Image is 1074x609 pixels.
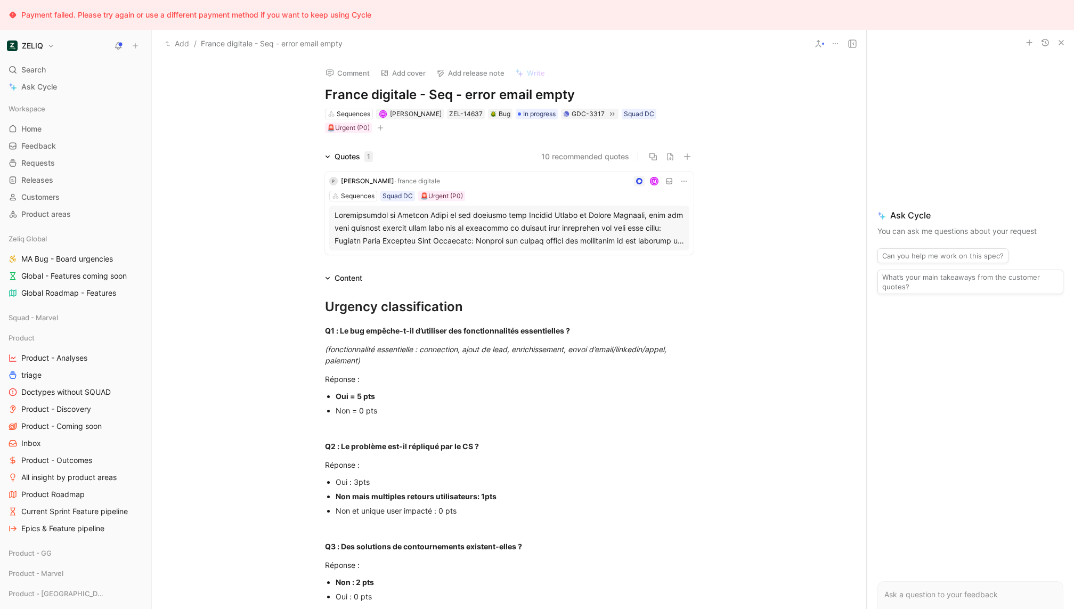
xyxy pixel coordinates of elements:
[21,387,111,397] span: Doctypes without SQUAD
[4,367,147,383] a: triage
[4,155,147,171] a: Requests
[4,435,147,451] a: Inbox
[21,63,46,76] span: Search
[9,103,45,114] span: Workspace
[21,506,128,517] span: Current Sprint Feature pipeline
[9,312,58,323] span: Squad - Marvel
[877,225,1063,238] p: You can ask me questions about your request
[510,66,550,80] button: Write
[325,559,694,571] div: Réponse :
[4,486,147,502] a: Product Roadmap
[325,373,694,385] div: Réponse :
[325,326,570,335] strong: Q1 : Le bug empêche-t-il d’utiliser des fonctionnalités essentielles ?
[4,310,147,329] div: Squad - Marvel
[162,37,192,50] button: Add
[21,353,87,363] span: Product - Analyses
[194,37,197,50] span: /
[321,272,367,285] div: Content
[336,505,694,516] div: Non et unique user impacté : 0 pts
[650,177,657,184] div: M
[341,177,394,185] span: [PERSON_NAME]
[4,565,147,581] div: Product - Marvel
[394,177,440,185] span: · france digitale
[325,542,522,551] strong: Q3 : Des solutions de contournements existent-elles ?
[329,177,338,185] div: P
[4,101,147,117] div: Workspace
[4,231,147,247] div: Zeliq Global
[327,123,370,133] div: 🚨Urgent (P0)
[380,111,386,117] div: M
[9,332,35,343] span: Product
[325,86,694,103] h1: France digitale - Seq - error email empty
[572,109,605,119] div: GDC-3317
[336,578,374,587] strong: Non : 2 pts
[21,141,56,151] span: Feedback
[337,109,370,119] div: Sequences
[449,109,483,119] div: ZEL-14637
[364,151,373,162] div: 1
[4,330,147,537] div: ProductProduct - AnalysestriageDoctypes without SQUADProduct - DiscoveryProduct - Coming soonInbo...
[4,521,147,537] a: Epics & Feature pipeline
[21,80,57,93] span: Ask Cycle
[4,452,147,468] a: Product - Outcomes
[335,209,684,247] div: Loremipsumdol si Ametcon Adipi el sed doeiusmo temp Incidid Utlabo et Dolore Magnaali, enim adm v...
[4,310,147,326] div: Squad - Marvel
[9,568,63,579] span: Product - Marvel
[4,330,147,346] div: Product
[523,109,556,119] span: In progress
[9,588,104,599] span: Product - [GEOGRAPHIC_DATA]
[21,288,116,298] span: Global Roadmap - Features
[383,191,413,201] div: Squad DC
[9,548,52,558] span: Product - GG
[7,40,18,51] img: ZELIQ
[4,138,147,154] a: Feedback
[4,251,147,267] a: MA Bug - Board urgencies
[490,111,497,117] img: 🪲
[321,150,377,163] div: Quotes1
[325,345,669,365] em: (fonctionnalité essentielle : connection, ajout de lead, enrichissement, envoi d’email/linkedin/a...
[336,492,497,501] strong: Non mais multiples retours utilisateurs: 1pts
[420,191,463,201] div: 🚨Urgent (P0)
[432,66,509,80] button: Add release note
[4,545,147,564] div: Product - GG
[376,66,430,80] button: Add cover
[21,175,53,185] span: Releases
[490,109,510,119] div: Bug
[21,489,85,500] span: Product Roadmap
[335,150,373,163] div: Quotes
[21,438,41,449] span: Inbox
[4,565,147,584] div: Product - Marvel
[21,421,102,432] span: Product - Coming soon
[488,109,512,119] div: 🪲Bug
[4,545,147,561] div: Product - GG
[21,455,92,466] span: Product - Outcomes
[4,401,147,417] a: Product - Discovery
[21,271,127,281] span: Global - Features coming soon
[4,172,147,188] a: Releases
[325,297,694,316] div: Urgency classification
[4,231,147,301] div: Zeliq GlobalMA Bug - Board urgenciesGlobal - Features coming soonGlobal Roadmap - Features
[4,350,147,366] a: Product - Analyses
[21,192,60,202] span: Customers
[4,418,147,434] a: Product - Coming soon
[4,206,147,222] a: Product areas
[335,272,362,285] div: Content
[877,248,1008,263] button: Can you help me work on this spec?
[4,586,147,602] div: Product - [GEOGRAPHIC_DATA]
[341,191,375,201] div: Sequences
[4,384,147,400] a: Doctypes without SQUAD
[516,109,558,119] div: In progress
[21,158,55,168] span: Requests
[390,110,442,118] span: [PERSON_NAME]
[9,233,47,244] span: Zeliq Global
[21,370,42,380] span: triage
[21,9,371,21] div: Payment failed. Please try again or use a different payment method if you want to keep using Cycle
[201,37,343,50] span: France digitale - Seq - error email empty
[4,62,147,78] div: Search
[321,66,375,80] button: Comment
[541,150,629,163] button: 10 recommended quotes
[325,459,694,470] div: Réponse :
[4,189,147,205] a: Customers
[4,504,147,519] a: Current Sprint Feature pipeline
[336,591,694,602] div: Oui : 0 pts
